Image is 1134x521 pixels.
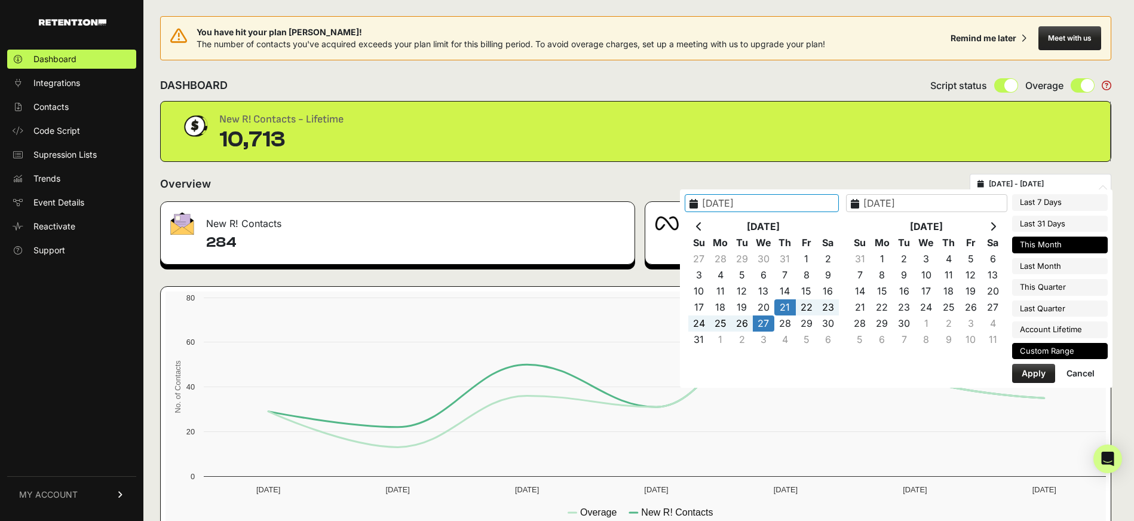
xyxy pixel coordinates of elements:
[753,267,774,283] td: 6
[871,267,893,283] td: 8
[817,332,839,348] td: 6
[710,235,731,251] th: Mo
[33,101,69,113] span: Contacts
[7,193,136,212] a: Event Details
[33,244,65,256] span: Support
[688,315,710,332] td: 24
[1012,194,1108,211] li: Last 7 Days
[893,299,915,315] td: 23
[960,299,982,315] td: 26
[180,111,210,141] img: dollar-coin-05c43ed7efb7bc0c12610022525b4bbbb207c7efeef5aecc26f025e68dcafac9.png
[186,338,195,347] text: 60
[774,251,796,267] td: 31
[951,32,1016,44] div: Remind me later
[206,233,625,252] h4: 284
[688,235,710,251] th: Su
[710,219,817,235] th: [DATE]
[960,315,982,332] td: 3
[7,50,136,69] a: Dashboard
[849,299,871,315] td: 21
[982,299,1004,315] td: 27
[197,26,825,38] span: You have hit your plan [PERSON_NAME]!
[937,251,960,267] td: 4
[817,299,839,315] td: 23
[796,251,817,267] td: 1
[753,332,774,348] td: 3
[7,73,136,93] a: Integrations
[19,489,78,501] span: MY ACCOUNT
[753,299,774,315] td: 20
[688,283,710,299] td: 10
[161,202,635,238] div: New R! Contacts
[1038,26,1101,50] button: Meet with us
[982,235,1004,251] th: Sa
[915,332,937,348] td: 8
[1012,237,1108,253] li: This Month
[982,332,1004,348] td: 11
[893,332,915,348] td: 7
[1032,485,1056,494] text: [DATE]
[774,315,796,332] td: 28
[7,169,136,188] a: Trends
[7,121,136,140] a: Code Script
[774,267,796,283] td: 7
[7,97,136,117] a: Contacts
[893,315,915,332] td: 30
[753,315,774,332] td: 27
[903,485,927,494] text: [DATE]
[982,315,1004,332] td: 4
[385,485,409,494] text: [DATE]
[753,251,774,267] td: 30
[960,251,982,267] td: 5
[893,235,915,251] th: Tu
[937,299,960,315] td: 25
[655,216,679,231] img: fa-meta-2f981b61bb99beabf952f7030308934f19ce035c18b003e963880cc3fabeebb7.png
[960,283,982,299] td: 19
[915,251,937,267] td: 3
[33,53,76,65] span: Dashboard
[1012,279,1108,296] li: This Quarter
[849,332,871,348] td: 5
[871,251,893,267] td: 1
[982,251,1004,267] td: 6
[817,235,839,251] th: Sa
[33,197,84,209] span: Event Details
[946,27,1031,49] button: Remind me later
[871,219,982,235] th: [DATE]
[937,235,960,251] th: Th
[1012,216,1108,232] li: Last 31 Days
[774,283,796,299] td: 14
[817,267,839,283] td: 9
[710,267,731,283] td: 4
[219,128,344,152] div: 10,713
[710,299,731,315] td: 18
[915,315,937,332] td: 1
[197,39,825,49] span: The number of contacts you've acquired exceeds your plan limit for this billing period. To avoid ...
[731,332,753,348] td: 2
[871,299,893,315] td: 22
[982,267,1004,283] td: 13
[170,212,194,235] img: fa-envelope-19ae18322b30453b285274b1b8af3d052b27d846a4fbe8435d1a52b978f639a2.png
[774,332,796,348] td: 4
[33,173,60,185] span: Trends
[160,77,228,94] h2: DASHBOARD
[871,332,893,348] td: 6
[710,332,731,348] td: 1
[7,217,136,236] a: Reactivate
[893,251,915,267] td: 2
[731,283,753,299] td: 12
[753,283,774,299] td: 13
[710,251,731,267] td: 28
[731,251,753,267] td: 29
[1012,301,1108,317] li: Last Quarter
[160,176,211,192] h2: Overview
[1057,364,1104,383] button: Cancel
[849,283,871,299] td: 14
[849,315,871,332] td: 28
[1025,78,1063,93] span: Overage
[731,235,753,251] th: Tu
[774,299,796,315] td: 21
[937,283,960,299] td: 18
[33,77,80,89] span: Integrations
[731,315,753,332] td: 26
